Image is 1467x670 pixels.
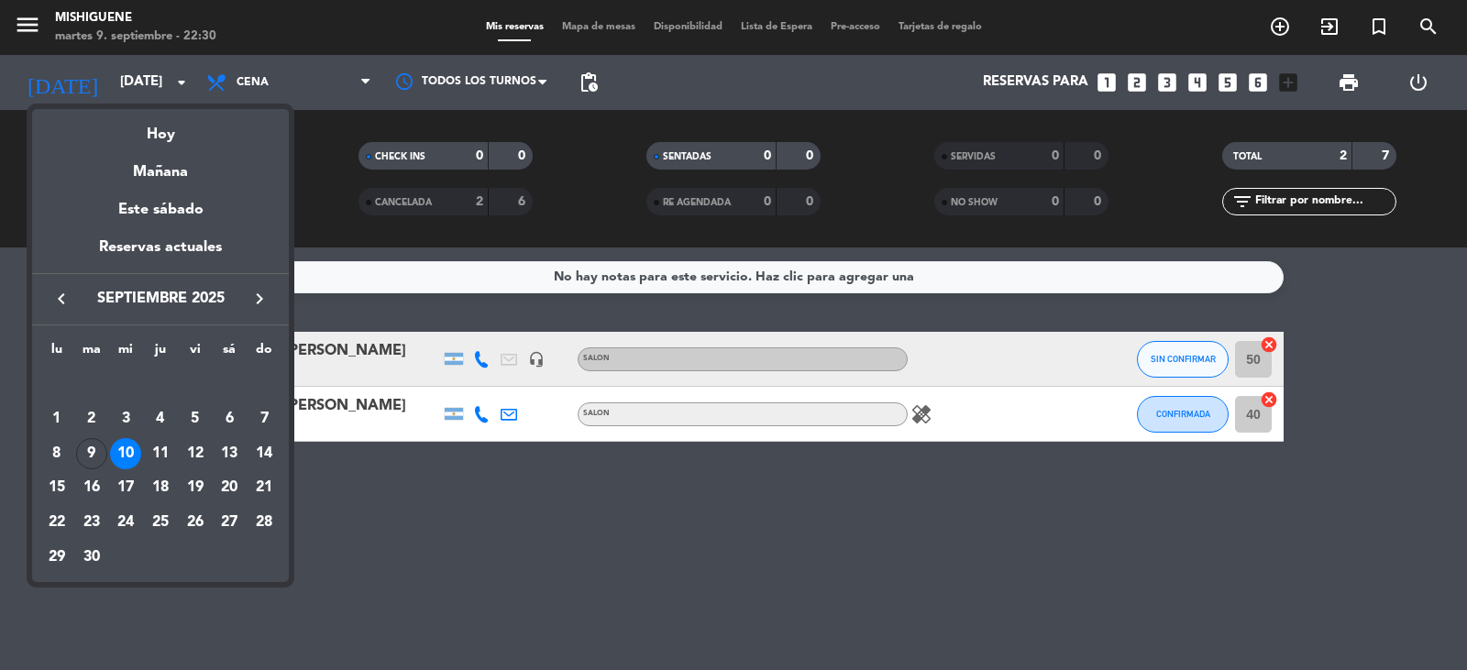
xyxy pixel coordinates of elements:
div: 6 [214,403,245,434]
div: 10 [110,438,141,469]
td: 22 de septiembre de 2025 [39,505,74,540]
td: 21 de septiembre de 2025 [247,470,281,505]
div: 28 [248,507,280,538]
i: keyboard_arrow_left [50,288,72,310]
div: 16 [76,472,107,503]
th: jueves [143,339,178,368]
div: 8 [41,438,72,469]
div: 2 [76,403,107,434]
div: Mañana [32,147,289,184]
td: 4 de septiembre de 2025 [143,401,178,436]
div: 25 [145,507,176,538]
div: 21 [248,472,280,503]
td: 20 de septiembre de 2025 [213,470,248,505]
td: 28 de septiembre de 2025 [247,505,281,540]
div: 12 [180,438,211,469]
td: 2 de septiembre de 2025 [74,401,109,436]
span: septiembre 2025 [78,287,243,311]
th: viernes [178,339,213,368]
th: martes [74,339,109,368]
div: Hoy [32,109,289,147]
td: 11 de septiembre de 2025 [143,436,178,471]
div: 15 [41,472,72,503]
div: 14 [248,438,280,469]
td: 27 de septiembre de 2025 [213,505,248,540]
td: 8 de septiembre de 2025 [39,436,74,471]
div: 24 [110,507,141,538]
div: 19 [180,472,211,503]
td: 25 de septiembre de 2025 [143,505,178,540]
div: 18 [145,472,176,503]
td: 30 de septiembre de 2025 [74,540,109,575]
div: 29 [41,542,72,573]
td: 24 de septiembre de 2025 [108,505,143,540]
td: 14 de septiembre de 2025 [247,436,281,471]
div: 1 [41,403,72,434]
td: 9 de septiembre de 2025 [74,436,109,471]
th: domingo [247,339,281,368]
td: SEP. [39,367,281,401]
div: 13 [214,438,245,469]
div: 9 [76,438,107,469]
div: 30 [76,542,107,573]
div: 7 [248,403,280,434]
div: 4 [145,403,176,434]
button: keyboard_arrow_left [45,287,78,311]
div: 22 [41,507,72,538]
td: 16 de septiembre de 2025 [74,470,109,505]
td: 15 de septiembre de 2025 [39,470,74,505]
td: 1 de septiembre de 2025 [39,401,74,436]
div: 17 [110,472,141,503]
td: 3 de septiembre de 2025 [108,401,143,436]
td: 7 de septiembre de 2025 [247,401,281,436]
td: 23 de septiembre de 2025 [74,505,109,540]
td: 5 de septiembre de 2025 [178,401,213,436]
div: 5 [180,403,211,434]
div: 20 [214,472,245,503]
td: 6 de septiembre de 2025 [213,401,248,436]
div: 23 [76,507,107,538]
div: 11 [145,438,176,469]
button: keyboard_arrow_right [243,287,276,311]
div: 26 [180,507,211,538]
td: 12 de septiembre de 2025 [178,436,213,471]
div: Reservas actuales [32,236,289,273]
div: Este sábado [32,184,289,236]
td: 19 de septiembre de 2025 [178,470,213,505]
th: lunes [39,339,74,368]
td: 10 de septiembre de 2025 [108,436,143,471]
td: 13 de septiembre de 2025 [213,436,248,471]
td: 17 de septiembre de 2025 [108,470,143,505]
td: 18 de septiembre de 2025 [143,470,178,505]
td: 29 de septiembre de 2025 [39,540,74,575]
div: 3 [110,403,141,434]
td: 26 de septiembre de 2025 [178,505,213,540]
th: miércoles [108,339,143,368]
div: 27 [214,507,245,538]
i: keyboard_arrow_right [248,288,270,310]
th: sábado [213,339,248,368]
